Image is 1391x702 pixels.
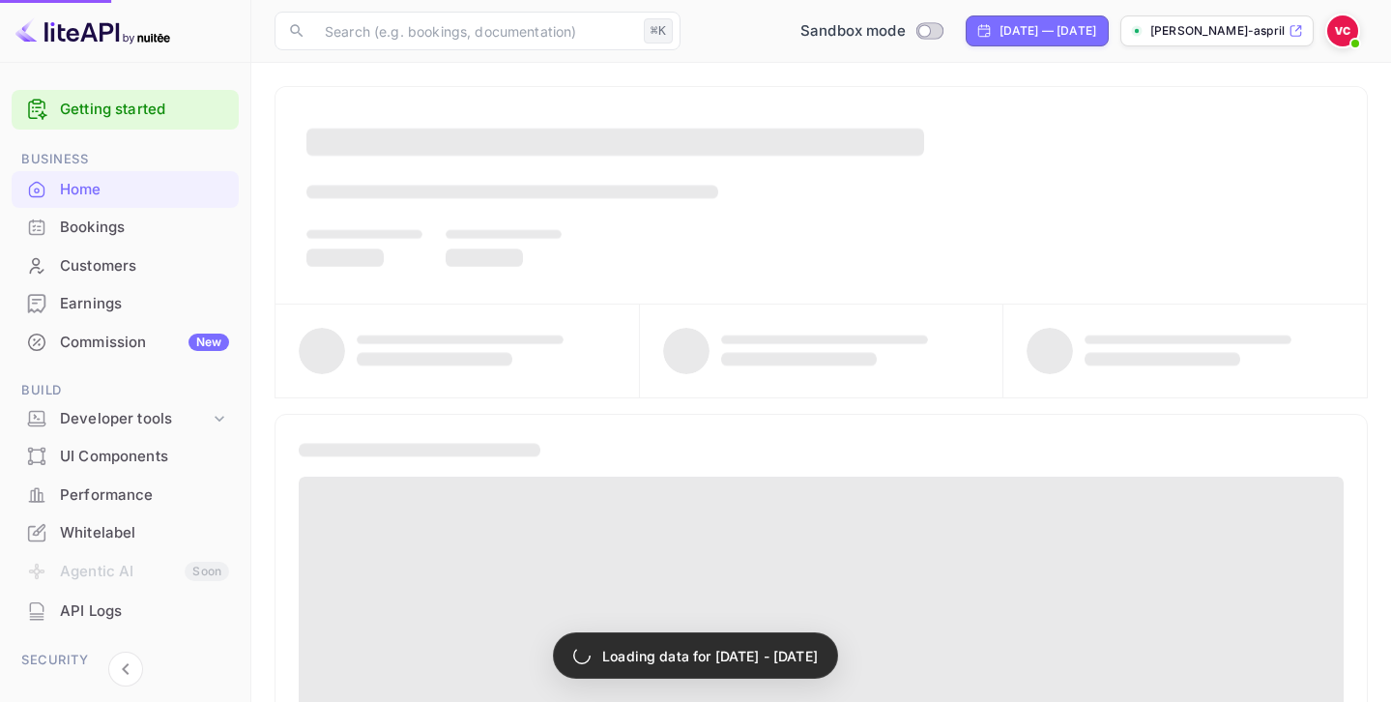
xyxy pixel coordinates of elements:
[60,332,229,354] div: Commission
[12,324,239,360] a: CommissionNew
[644,18,673,44] div: ⌘K
[12,477,239,512] a: Performance
[12,285,239,323] div: Earnings
[12,514,239,552] div: Whitelabel
[12,209,239,245] a: Bookings
[12,90,239,130] div: Getting started
[12,209,239,247] div: Bookings
[12,514,239,550] a: Whitelabel
[15,15,170,46] img: LiteAPI logo
[800,20,906,43] span: Sandbox mode
[60,293,229,315] div: Earnings
[12,248,239,285] div: Customers
[12,248,239,283] a: Customers
[602,646,818,666] p: Loading data for [DATE] - [DATE]
[188,334,229,351] div: New
[12,438,239,476] div: UI Components
[1000,22,1096,40] div: [DATE] — [DATE]
[12,438,239,474] a: UI Components
[60,217,229,239] div: Bookings
[60,408,210,430] div: Developer tools
[313,12,636,50] input: Search (e.g. bookings, documentation)
[12,380,239,401] span: Build
[12,650,239,671] span: Security
[12,285,239,321] a: Earnings
[60,255,229,278] div: Customers
[1150,22,1285,40] p: [PERSON_NAME]-asprilla-cha...
[12,171,239,207] a: Home
[1327,15,1358,46] img: Valentina Asprilla Chaverra
[12,593,239,629] a: API Logs
[60,484,229,507] div: Performance
[12,324,239,362] div: CommissionNew
[108,652,143,687] button: Collapse navigation
[12,171,239,209] div: Home
[60,600,229,623] div: API Logs
[60,446,229,468] div: UI Components
[60,99,229,121] a: Getting started
[12,477,239,514] div: Performance
[793,20,950,43] div: Switch to Production mode
[12,593,239,630] div: API Logs
[12,402,239,436] div: Developer tools
[12,149,239,170] span: Business
[60,179,229,201] div: Home
[60,522,229,544] div: Whitelabel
